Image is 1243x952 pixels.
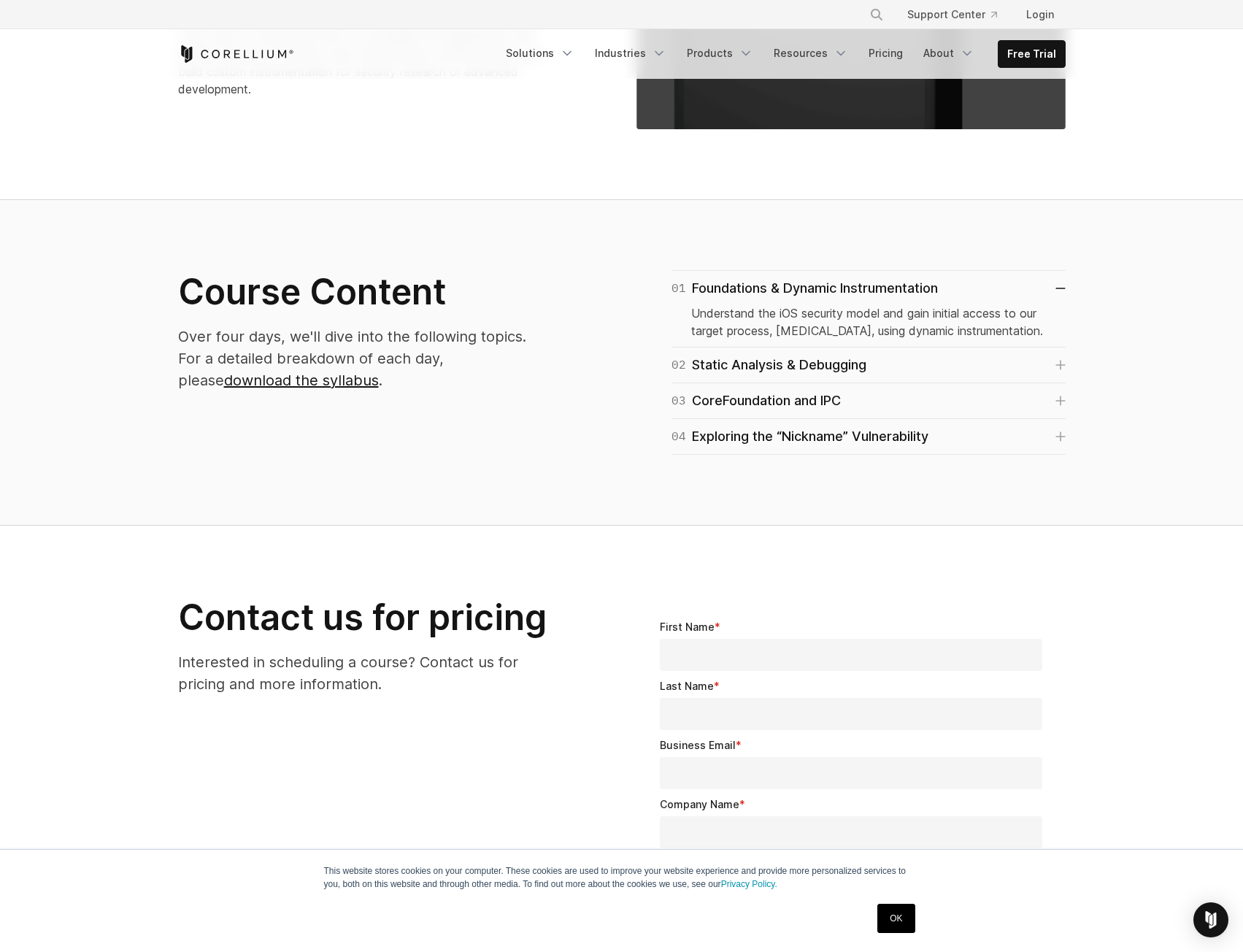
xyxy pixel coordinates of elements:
[660,621,715,633] span: First Name
[497,40,583,66] a: Solutions
[671,278,938,299] div: Foundations & Dynamic Instrumentation
[671,426,686,447] span: 04
[178,651,552,695] p: Interested in scheduling a course? Contact us for pricing and more information.
[178,270,552,314] h2: Course Content
[998,41,1065,67] a: Free Trial
[1193,902,1228,937] div: Open Intercom Messenger
[660,680,714,692] span: Last Name
[915,40,983,66] a: About
[671,278,686,299] span: 01
[497,40,1066,68] div: Navigation Menu
[671,391,1066,411] a: 03CoreFoundation and IPC
[178,326,552,391] p: Over four days, we'll dive into the following topics. For a detailed breakdown of each day, please .
[765,40,857,66] a: Resources
[178,45,294,63] a: Corellium Home
[896,1,1009,28] a: Support Center
[178,596,552,640] h2: Contact us for pricing
[224,372,379,389] a: download the syllabus
[660,798,739,810] span: Company Name
[671,391,686,411] span: 03
[660,739,736,751] span: Business Email
[671,426,928,447] div: Exploring the “Nickname” Vulnerability
[671,278,1066,299] a: 01Foundations & Dynamic Instrumentation
[671,355,686,375] span: 02
[678,40,762,66] a: Products
[671,355,1066,375] a: 02Static Analysis & Debugging
[671,426,1066,447] a: 04Exploring the “Nickname” Vulnerability
[671,391,841,411] div: CoreFoundation and IPC
[852,1,1066,28] div: Navigation Menu
[860,40,912,66] a: Pricing
[671,355,866,375] div: Static Analysis & Debugging
[1015,1,1066,28] a: Login
[586,40,675,66] a: Industries
[877,904,915,933] a: OK
[691,304,1046,339] p: Understand the iOS security model and gain initial access to our target process, [MEDICAL_DATA], ...
[324,864,920,891] p: This website stores cookies on your computer. These cookies are used to improve your website expe...
[721,879,777,889] a: Privacy Policy.
[863,1,890,28] button: Search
